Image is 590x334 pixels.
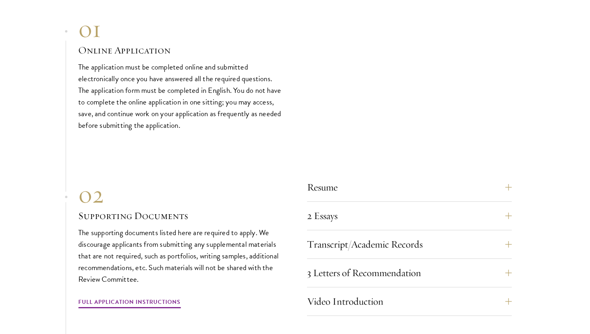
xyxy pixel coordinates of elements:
[307,178,512,197] button: Resume
[78,297,181,309] a: Full Application Instructions
[307,235,512,254] button: Transcript/Academic Records
[78,14,283,43] div: 01
[78,43,283,57] h3: Online Application
[307,292,512,311] button: Video Introduction
[307,206,512,225] button: 2 Essays
[78,180,283,209] div: 02
[78,61,283,131] p: The application must be completed online and submitted electronically once you have answered all ...
[307,263,512,283] button: 3 Letters of Recommendation
[78,227,283,285] p: The supporting documents listed here are required to apply. We discourage applicants from submitt...
[78,209,283,223] h3: Supporting Documents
